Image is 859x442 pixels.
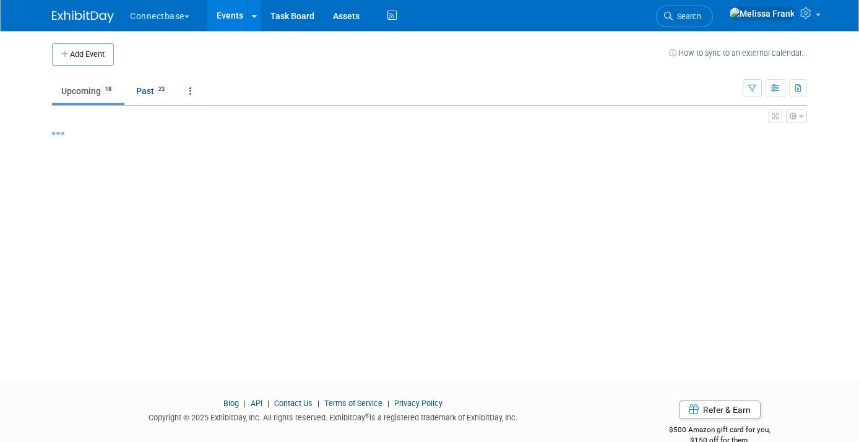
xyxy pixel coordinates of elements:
span: Search [673,12,701,21]
a: Contact Us [274,399,313,408]
img: ExhibitDay [52,11,114,23]
span: | [264,399,272,408]
a: Refer & Earn [679,401,761,419]
a: Blog [223,399,239,408]
img: loading... [52,132,64,135]
span: 18 [101,85,115,94]
a: Terms of Service [324,399,382,408]
button: Add Event [52,43,114,66]
a: How to sync to an external calendar... [669,48,807,58]
span: | [241,399,249,408]
span: | [314,399,322,408]
a: Search [656,6,713,27]
span: | [384,399,392,408]
a: Upcoming18 [52,79,124,103]
a: Past23 [127,79,178,103]
div: Copyright © 2025 ExhibitDay, Inc. All rights reserved. ExhibitDay is a registered trademark of Ex... [52,409,614,423]
span: 23 [155,85,168,94]
a: Privacy Policy [394,399,442,408]
sup: ® [365,412,369,419]
img: Melissa Frank [729,7,795,20]
a: API [251,399,262,408]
